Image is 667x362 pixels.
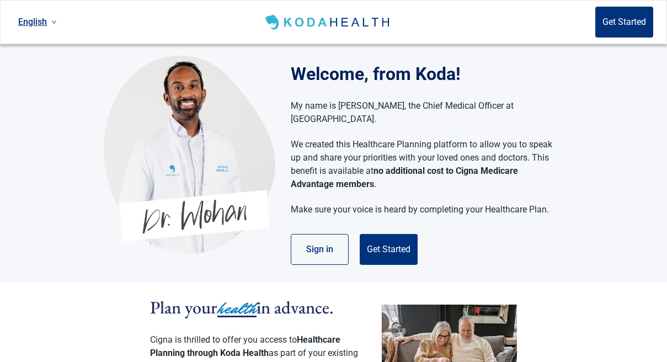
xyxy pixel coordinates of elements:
[595,7,653,38] button: Get Started
[291,61,564,87] h1: Welcome, from Koda!
[263,13,394,31] img: Koda Health
[291,234,349,265] button: Sign in
[104,55,275,254] img: Koda Health
[217,296,257,321] span: health
[291,203,553,216] p: Make sure your voice is heard by completing your Healthcare Plan.
[360,234,418,265] button: Get Started
[291,166,518,189] strong: no additional cost to Cigna Medicare Advantage members
[14,13,61,31] a: Current language: English
[257,296,334,319] span: in advance.
[291,138,553,191] p: We created this Healthcare Planning platform to allow you to speak up and share your priorities w...
[291,99,553,126] p: My name is [PERSON_NAME], the Chief Medical Officer at [GEOGRAPHIC_DATA].
[150,296,217,319] span: Plan your
[51,19,57,25] span: down
[150,334,297,345] span: Cigna is thrilled to offer you access to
